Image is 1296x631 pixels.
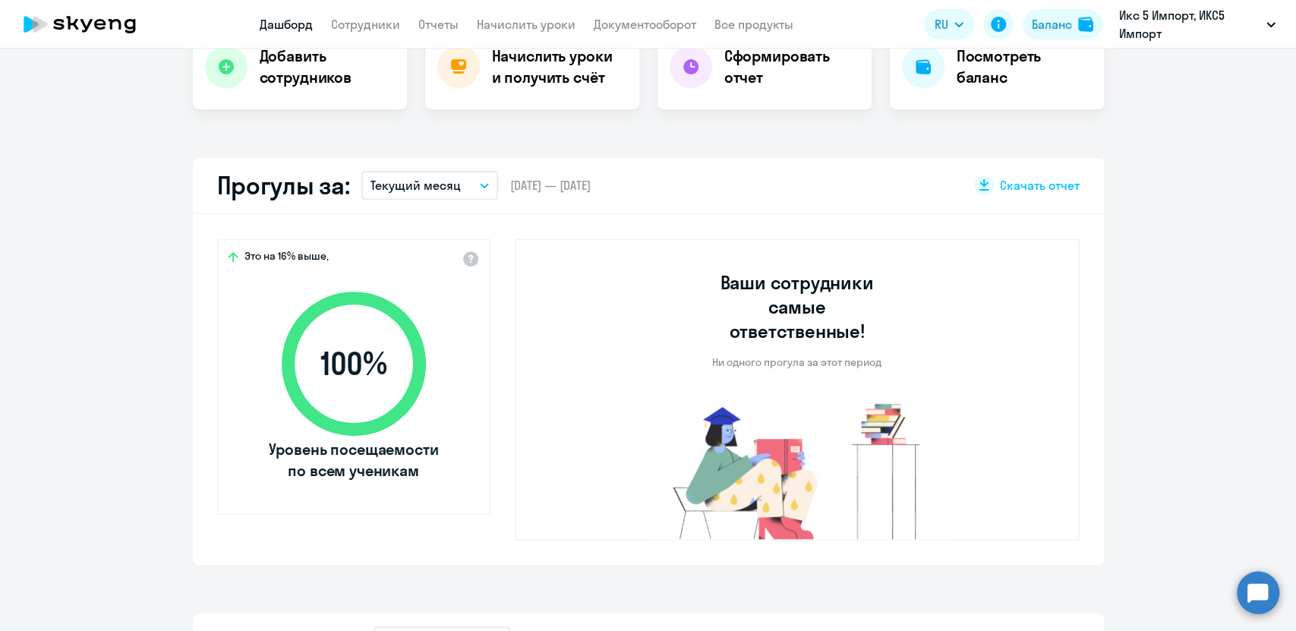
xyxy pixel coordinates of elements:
span: RU [935,15,948,33]
h4: Посмотреть баланс [957,46,1092,88]
div: Баланс [1032,15,1072,33]
a: Документооборот [594,17,696,32]
a: Начислить уроки [477,17,575,32]
h4: Начислить уроки и получить счёт [492,46,624,88]
a: Сотрудники [331,17,400,32]
span: [DATE] — [DATE] [510,177,591,194]
h4: Добавить сотрудников [260,46,395,88]
span: Скачать отчет [1000,177,1080,194]
button: Икс 5 Импорт, ИКС5 Импорт [1112,6,1283,43]
h3: Ваши сотрудники самые ответственные! [699,270,894,343]
span: 100 % [266,345,441,382]
button: Балансbalance [1023,9,1102,39]
img: no-truants [645,399,949,539]
span: Уровень посещаемости по всем ученикам [266,439,441,481]
p: Текущий месяц [371,176,461,194]
h2: Прогулы за: [217,170,350,200]
span: Это на 16% выше, [244,249,329,267]
a: Дашборд [260,17,313,32]
button: RU [924,9,974,39]
a: Все продукты [714,17,793,32]
a: Отчеты [418,17,459,32]
button: Текущий месяц [361,171,498,200]
p: Ни одного прогула за этот период [712,355,881,369]
p: Икс 5 Импорт, ИКС5 Импорт [1119,6,1260,43]
h4: Сформировать отчет [724,46,859,88]
img: balance [1078,17,1093,32]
